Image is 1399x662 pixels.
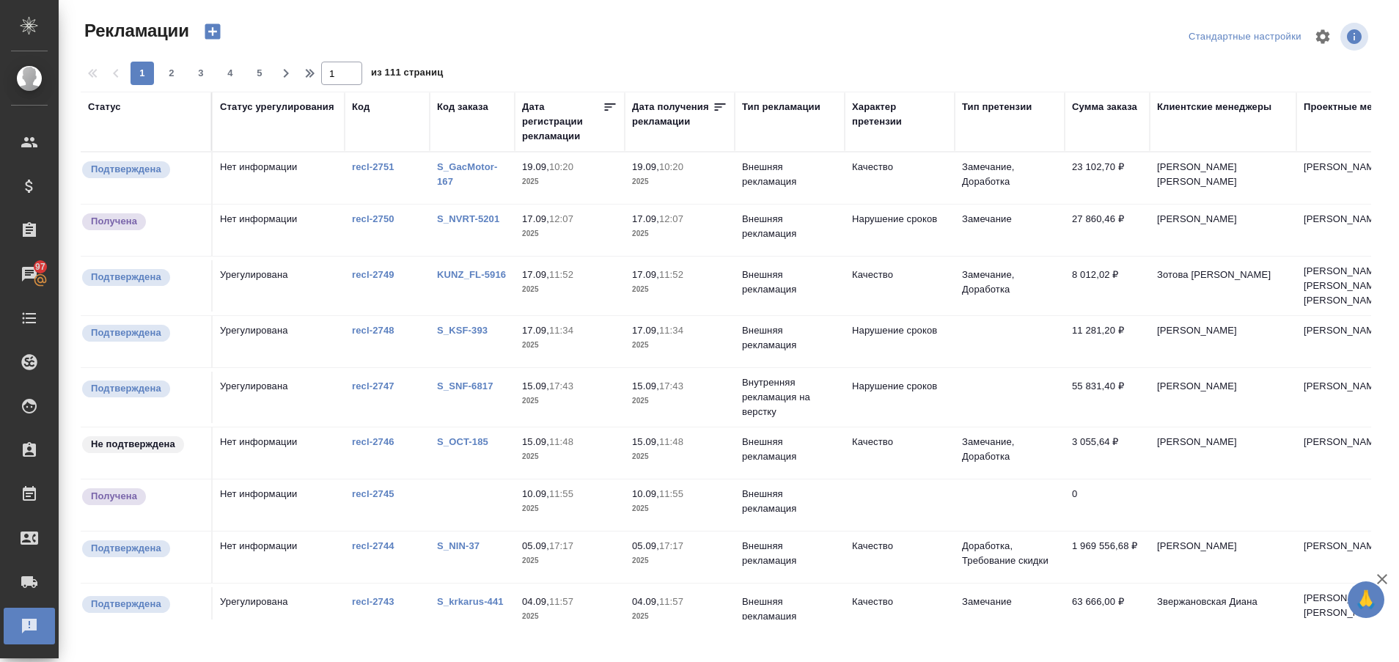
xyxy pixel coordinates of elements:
[955,587,1065,639] td: Замечание
[213,427,345,479] td: Нет информации
[955,427,1065,479] td: Замечание, Доработка
[845,372,955,423] td: Нарушение сроков
[352,213,394,224] a: recl-2750
[845,152,955,204] td: Качество
[1065,260,1150,312] td: 8 012,02 ₽
[549,540,573,551] p: 17:17
[1150,260,1296,312] td: Зотова [PERSON_NAME]
[852,100,947,129] div: Характер претензии
[1157,100,1271,114] div: Клиентские менеджеры
[213,532,345,583] td: Нет информации
[632,282,727,297] p: 2025
[522,449,617,464] p: 2025
[659,540,683,551] p: 17:17
[735,152,845,204] td: Внешняя рекламация
[522,596,549,607] p: 04.09,
[632,174,727,189] p: 2025
[437,100,488,114] div: Код заказа
[659,213,683,224] p: 12:07
[352,269,394,280] a: recl-2749
[220,100,334,114] div: Статус урегулирования
[659,269,683,280] p: 11:52
[549,488,573,499] p: 11:55
[91,541,161,556] p: Подтверждена
[91,326,161,340] p: Подтверждена
[437,540,480,551] a: S_NIN-37
[632,100,713,129] div: Дата получения рекламации
[955,260,1065,312] td: Замечание, Доработка
[735,368,845,427] td: Внутренняя рекламация на верстку
[352,596,394,607] a: recl-2743
[632,540,659,551] p: 05.09,
[522,227,617,241] p: 2025
[549,161,573,172] p: 10:20
[1185,26,1305,48] div: split button
[845,532,955,583] td: Качество
[1340,23,1371,51] span: Посмотреть информацию
[522,488,549,499] p: 10.09,
[549,269,573,280] p: 11:52
[1065,316,1150,367] td: 11 281,20 ₽
[213,205,345,256] td: Нет информации
[1348,581,1384,618] button: 🙏
[549,325,573,336] p: 11:34
[735,479,845,531] td: Внешняя рекламация
[189,62,213,85] button: 3
[437,325,488,336] a: S_KSF-393
[88,100,121,114] div: Статус
[549,596,573,607] p: 11:57
[213,316,345,367] td: Урегулирована
[632,380,659,391] p: 15.09,
[522,553,617,568] p: 2025
[352,488,394,499] a: recl-2745
[522,609,617,624] p: 2025
[735,587,845,639] td: Внешняя рекламация
[352,436,394,447] a: recl-2746
[522,213,549,224] p: 17.09,
[213,479,345,531] td: Нет информации
[1150,205,1296,256] td: [PERSON_NAME]
[1150,587,1296,639] td: Звержановская Диана
[4,256,55,293] a: 97
[213,260,345,312] td: Урегулирована
[735,260,845,312] td: Внешняя рекламация
[659,488,683,499] p: 11:55
[735,532,845,583] td: Внешняя рекламация
[91,214,137,229] p: Получена
[845,205,955,256] td: Нарушение сроков
[522,338,617,353] p: 2025
[219,62,242,85] button: 4
[632,501,727,516] p: 2025
[522,269,549,280] p: 17.09,
[522,325,549,336] p: 17.09,
[522,100,603,144] div: Дата регистрации рекламации
[522,161,549,172] p: 19.09,
[632,449,727,464] p: 2025
[352,540,394,551] a: recl-2744
[437,380,493,391] a: S_SNF-6817
[955,205,1065,256] td: Замечание
[219,66,242,81] span: 4
[632,161,659,172] p: 19.09,
[845,427,955,479] td: Качество
[955,152,1065,204] td: Замечание, Доработка
[91,270,161,284] p: Подтверждена
[632,213,659,224] p: 17.09,
[845,587,955,639] td: Качество
[632,609,727,624] p: 2025
[213,372,345,423] td: Урегулирована
[955,532,1065,583] td: Доработка, Требование скидки
[632,553,727,568] p: 2025
[522,282,617,297] p: 2025
[91,597,161,611] p: Подтверждена
[632,325,659,336] p: 17.09,
[26,260,54,274] span: 97
[659,436,683,447] p: 11:48
[659,161,683,172] p: 10:20
[522,540,549,551] p: 05.09,
[213,587,345,639] td: Урегулирована
[522,380,549,391] p: 15.09,
[195,19,230,44] button: Создать
[248,62,271,85] button: 5
[845,260,955,312] td: Качество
